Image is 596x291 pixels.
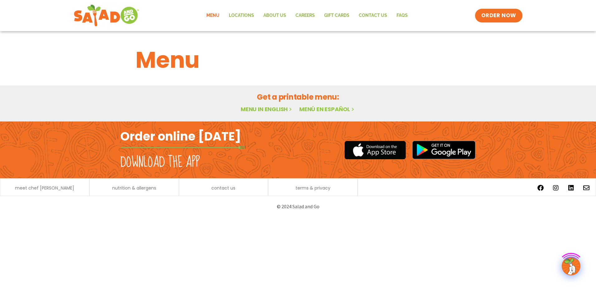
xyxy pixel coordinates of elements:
[123,202,473,211] p: © 2024 Salad and Go
[120,146,245,149] img: fork
[291,8,320,23] a: Careers
[354,8,392,23] a: Contact Us
[202,8,224,23] a: Menu
[202,8,412,23] nav: Menu
[475,9,522,22] a: ORDER NOW
[299,105,355,113] a: Menú en español
[112,186,156,190] a: nutrition & allergens
[320,8,354,23] a: GIFT CARDS
[136,91,460,102] h2: Get a printable menu:
[15,186,74,190] a: meet chef [PERSON_NAME]
[481,12,516,19] span: ORDER NOW
[412,141,476,159] img: google_play
[241,105,293,113] a: Menu in English
[211,186,235,190] a: contact us
[136,43,460,77] h1: Menu
[120,154,200,171] h2: Download the app
[120,129,241,144] h2: Order online [DATE]
[392,8,412,23] a: FAQs
[259,8,291,23] a: About Us
[296,186,330,190] a: terms & privacy
[74,3,139,28] img: new-SAG-logo-768×292
[344,140,406,160] img: appstore
[224,8,259,23] a: Locations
